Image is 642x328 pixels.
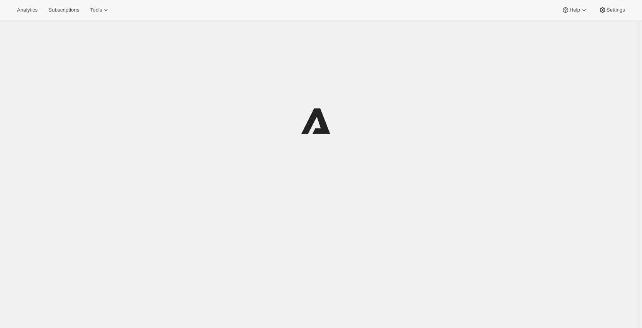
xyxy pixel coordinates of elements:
button: Analytics [12,5,42,15]
span: Tools [90,7,102,13]
span: Subscriptions [48,7,79,13]
button: Settings [594,5,630,15]
span: Help [569,7,580,13]
button: Subscriptions [44,5,84,15]
button: Tools [85,5,114,15]
button: Help [557,5,592,15]
span: Analytics [17,7,37,13]
span: Settings [606,7,625,13]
